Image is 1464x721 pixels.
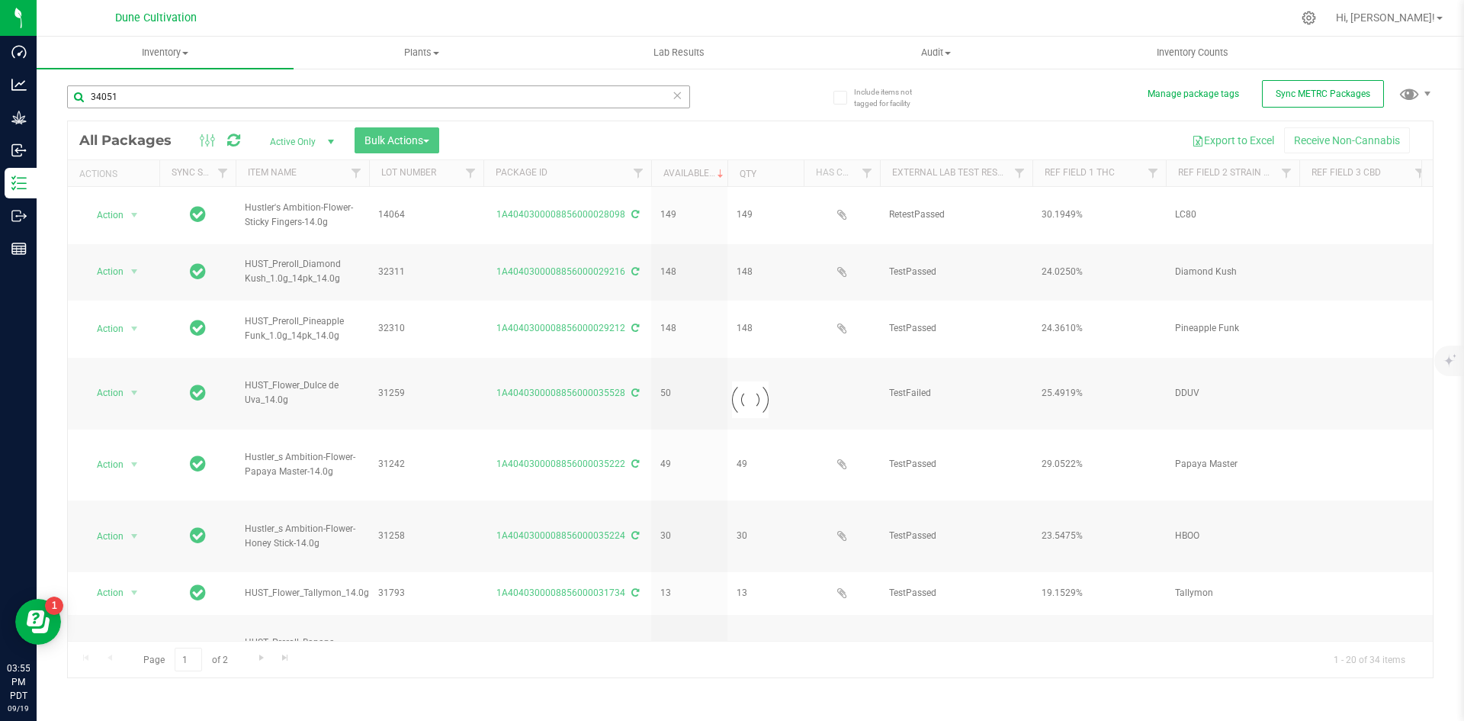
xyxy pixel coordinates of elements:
[808,46,1064,60] span: Audit
[1148,88,1239,101] button: Manage package tags
[294,37,551,69] a: Plants
[633,46,725,60] span: Lab Results
[7,661,30,703] p: 03:55 PM PDT
[115,11,197,24] span: Dune Cultivation
[11,208,27,224] inline-svg: Outbound
[1262,80,1384,108] button: Sync METRC Packages
[11,175,27,191] inline-svg: Inventory
[11,241,27,256] inline-svg: Reports
[1336,11,1435,24] span: Hi, [PERSON_NAME]!
[11,110,27,125] inline-svg: Grow
[11,44,27,60] inline-svg: Dashboard
[1299,11,1318,25] div: Manage settings
[45,597,63,615] iframe: Resource center unread badge
[294,46,550,60] span: Plants
[37,37,294,69] a: Inventory
[7,703,30,714] p: 09/19
[67,85,690,108] input: Search Package ID, Item Name, SKU, Lot or Part Number...
[15,599,61,645] iframe: Resource center
[11,77,27,92] inline-svg: Analytics
[807,37,1064,69] a: Audit
[37,46,294,60] span: Inventory
[1136,46,1249,60] span: Inventory Counts
[1064,37,1321,69] a: Inventory Counts
[672,85,682,105] span: Clear
[1276,89,1370,99] span: Sync METRC Packages
[11,143,27,158] inline-svg: Inbound
[854,86,930,109] span: Include items not tagged for facility
[551,37,807,69] a: Lab Results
